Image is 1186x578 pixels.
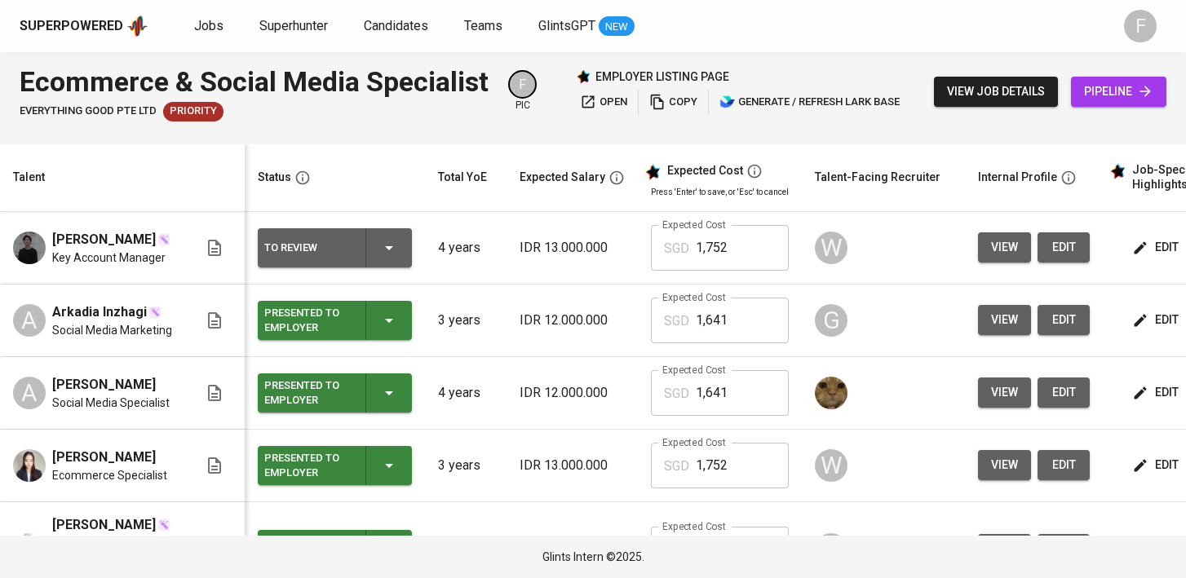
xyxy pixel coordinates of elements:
[52,395,170,411] span: Social Media Specialist
[815,304,847,337] div: G
[991,310,1018,330] span: view
[13,449,46,482] img: Richelle Feby
[1135,310,1179,330] span: edit
[1038,450,1090,480] button: edit
[52,375,156,395] span: [PERSON_NAME]
[978,305,1031,335] button: view
[520,383,625,403] p: IDR 12.000.000
[264,375,352,411] div: Presented to Employer
[20,104,157,119] span: Everything good Pte Ltd
[1135,237,1179,258] span: edit
[264,302,352,338] div: Presented to Employer
[520,238,625,258] p: IDR 13.000.000
[649,93,697,112] span: copy
[194,18,223,33] span: Jobs
[20,17,123,36] div: Superpowered
[1038,534,1090,564] button: edit
[52,230,156,249] span: [PERSON_NAME]
[1129,377,1185,408] button: edit
[1051,310,1077,330] span: edit
[815,167,940,188] div: Talent-Facing Recruiter
[664,239,689,258] p: SGD
[264,237,352,258] div: To Review
[52,448,156,467] span: [PERSON_NAME]
[978,450,1031,480] button: view
[13,304,46,337] div: A
[259,18,328,33] span: Superhunter
[978,167,1057,188] div: Internal Profile
[464,18,502,33] span: Teams
[1129,232,1185,263] button: edit
[258,167,291,188] div: Status
[264,532,352,567] div: Presented to Employer
[264,448,352,483] div: Presented to Employer
[13,533,46,566] img: Brigitha Jannah
[438,311,493,330] p: 3 years
[991,455,1018,475] span: view
[1129,534,1185,564] button: edit
[815,449,847,482] div: W
[715,90,904,115] button: lark generate / refresh lark base
[947,82,1045,102] span: view job details
[13,232,46,264] img: Kevin Jonathan Kristianto
[258,373,412,413] button: Presented to Employer
[664,457,689,476] p: SGD
[644,164,661,180] img: glints_star.svg
[52,249,166,266] span: Key Account Manager
[148,306,162,319] img: magic_wand.svg
[1038,377,1090,408] a: edit
[991,382,1018,403] span: view
[20,62,489,102] div: Ecommerce & Social Media Specialist
[1109,163,1126,179] img: glints_star.svg
[52,467,167,483] span: Ecommerce Specialist
[52,515,156,535] span: [PERSON_NAME]
[991,237,1018,258] span: view
[978,534,1031,564] button: view
[1051,382,1077,403] span: edit
[157,233,170,246] img: magic_wand.svg
[595,68,729,85] p: employer listing page
[1135,455,1179,475] span: edit
[576,90,631,115] button: open
[1038,232,1090,263] button: edit
[667,164,743,179] div: Expected Cost
[52,302,147,322] span: Arkadia Inzhagi
[438,167,487,188] div: Total YoE
[194,16,227,37] a: Jobs
[259,16,331,37] a: Superhunter
[1135,382,1179,403] span: edit
[258,228,412,267] button: To Review
[258,301,412,340] button: Presented to Employer
[1084,82,1153,102] span: pipeline
[13,167,45,188] div: Talent
[1051,237,1077,258] span: edit
[126,14,148,38] img: app logo
[1129,450,1185,480] button: edit
[1051,455,1077,475] span: edit
[978,377,1031,408] button: view
[157,518,170,532] img: magic_wand.svg
[1038,305,1090,335] button: edit
[508,70,537,99] div: F
[163,104,223,119] span: Priority
[258,530,412,569] button: Presented to Employer
[978,232,1031,263] button: view
[364,16,431,37] a: Candidates
[520,167,605,188] div: Expected Salary
[719,94,736,110] img: lark
[464,16,506,37] a: Teams
[438,238,493,258] p: 4 years
[1071,77,1166,107] a: pipeline
[438,383,493,403] p: 4 years
[580,93,627,112] span: open
[508,70,537,113] div: pic
[664,311,689,331] p: SGD
[13,377,46,409] div: A
[1124,10,1157,42] div: F
[645,90,701,115] button: copy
